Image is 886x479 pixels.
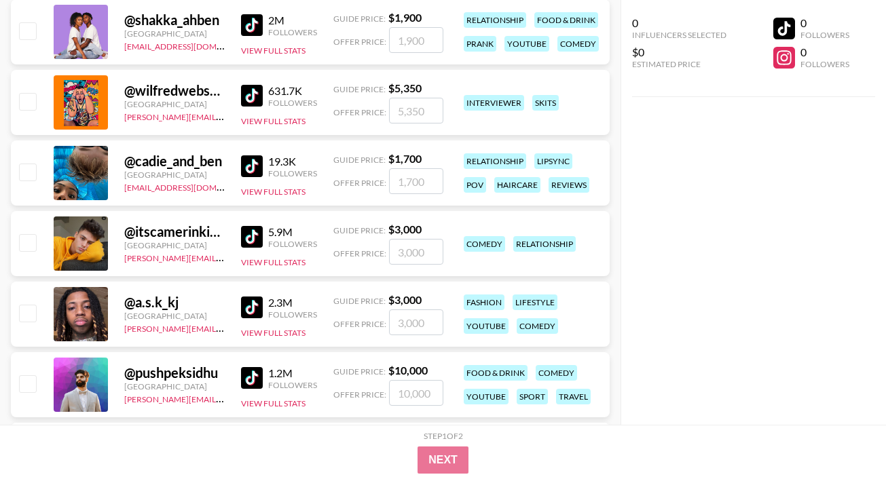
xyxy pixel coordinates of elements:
div: prank [464,36,496,52]
input: 3,000 [389,239,443,265]
div: @ cadie_and_ben [124,153,225,170]
div: $0 [632,45,726,59]
div: 2M [268,14,317,27]
img: TikTok [241,296,263,318]
span: Offer Price: [333,178,386,188]
a: [PERSON_NAME][EMAIL_ADDRESS][DOMAIN_NAME] [124,321,325,334]
span: Guide Price: [333,155,386,165]
div: Step 1 of 2 [424,431,463,441]
div: Followers [268,168,317,178]
div: Followers [268,27,317,37]
div: food & drink [464,365,528,381]
div: 0 [800,16,849,30]
strong: $ 5,350 [388,81,422,94]
img: TikTok [241,14,263,36]
iframe: Drift Widget Chat Controller [818,411,870,463]
div: Followers [800,59,849,69]
div: interviewer [464,95,524,111]
input: 10,000 [389,380,443,406]
span: Offer Price: [333,389,386,400]
input: 3,000 [389,309,443,335]
button: View Full Stats [241,257,306,267]
span: Guide Price: [333,225,386,235]
button: View Full Stats [241,398,306,408]
div: Followers [268,98,317,108]
a: [PERSON_NAME][EMAIL_ADDRESS][DOMAIN_NAME] [124,109,325,122]
span: Guide Price: [333,296,386,306]
div: Followers [800,30,849,40]
a: [PERSON_NAME][EMAIL_ADDRESS][DOMAIN_NAME] [124,250,325,263]
div: comedy [517,318,558,334]
button: View Full Stats [241,116,306,126]
div: [GEOGRAPHIC_DATA] [124,170,225,180]
div: lipsync [534,153,572,169]
span: Offer Price: [333,319,386,329]
div: 1.2M [268,366,317,380]
span: Offer Price: [333,37,386,47]
div: travel [556,389,591,404]
button: View Full Stats [241,328,306,338]
img: TikTok [241,226,263,248]
span: Offer Price: [333,107,386,117]
div: relationship [464,153,526,169]
a: [EMAIL_ADDRESS][DOMAIN_NAME] [124,180,261,193]
span: Guide Price: [333,366,386,377]
div: Followers [268,309,317,320]
strong: $ 1,700 [388,152,422,165]
button: View Full Stats [241,45,306,56]
div: 19.3K [268,155,317,168]
img: TikTok [241,155,263,177]
div: 5.9M [268,225,317,239]
span: Guide Price: [333,14,386,24]
div: fashion [464,294,504,310]
div: 2.3M [268,296,317,309]
strong: $ 3,000 [388,223,422,235]
div: [GEOGRAPHIC_DATA] [124,28,225,39]
span: Guide Price: [333,84,386,94]
div: relationship [464,12,526,28]
img: TikTok [241,85,263,107]
div: youtube [464,318,509,334]
img: TikTok [241,367,263,389]
div: [GEOGRAPHIC_DATA] [124,381,225,391]
div: Estimated Price [632,59,726,69]
a: [EMAIL_ADDRESS][DOMAIN_NAME] [124,39,261,52]
div: comedy [464,236,505,252]
strong: $ 1,900 [388,11,422,24]
div: @ pushpeksidhu [124,364,225,381]
div: 0 [632,16,726,30]
div: comedy [536,365,577,381]
div: @ itscamerinkindle [124,223,225,240]
strong: $ 3,000 [388,293,422,306]
input: 5,350 [389,98,443,123]
div: reviews [549,177,589,193]
div: Followers [268,380,317,390]
div: relationship [513,236,576,252]
strong: $ 10,000 [388,364,428,377]
div: @ a.s.k_kj [124,294,225,311]
div: lifestyle [513,294,557,310]
div: Influencers Selected [632,30,726,40]
div: sport [517,389,548,404]
div: 0 [800,45,849,59]
div: [GEOGRAPHIC_DATA] [124,240,225,250]
input: 1,700 [389,168,443,194]
div: 631.7K [268,84,317,98]
div: pov [464,177,486,193]
button: View Full Stats [241,187,306,197]
div: Followers [268,239,317,249]
div: [GEOGRAPHIC_DATA] [124,99,225,109]
div: food & drink [534,12,598,28]
div: haircare [494,177,540,193]
button: Next [418,446,468,474]
div: @ wilfredwebster [124,82,225,99]
div: youtube [504,36,549,52]
div: youtube [464,389,509,404]
div: comedy [557,36,599,52]
span: Offer Price: [333,248,386,258]
div: skits [532,95,559,111]
a: [PERSON_NAME][EMAIL_ADDRESS][PERSON_NAME][DOMAIN_NAME] [124,391,390,404]
div: [GEOGRAPHIC_DATA] [124,311,225,321]
div: @ shakka_ahben [124,12,225,28]
input: 1,900 [389,27,443,53]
